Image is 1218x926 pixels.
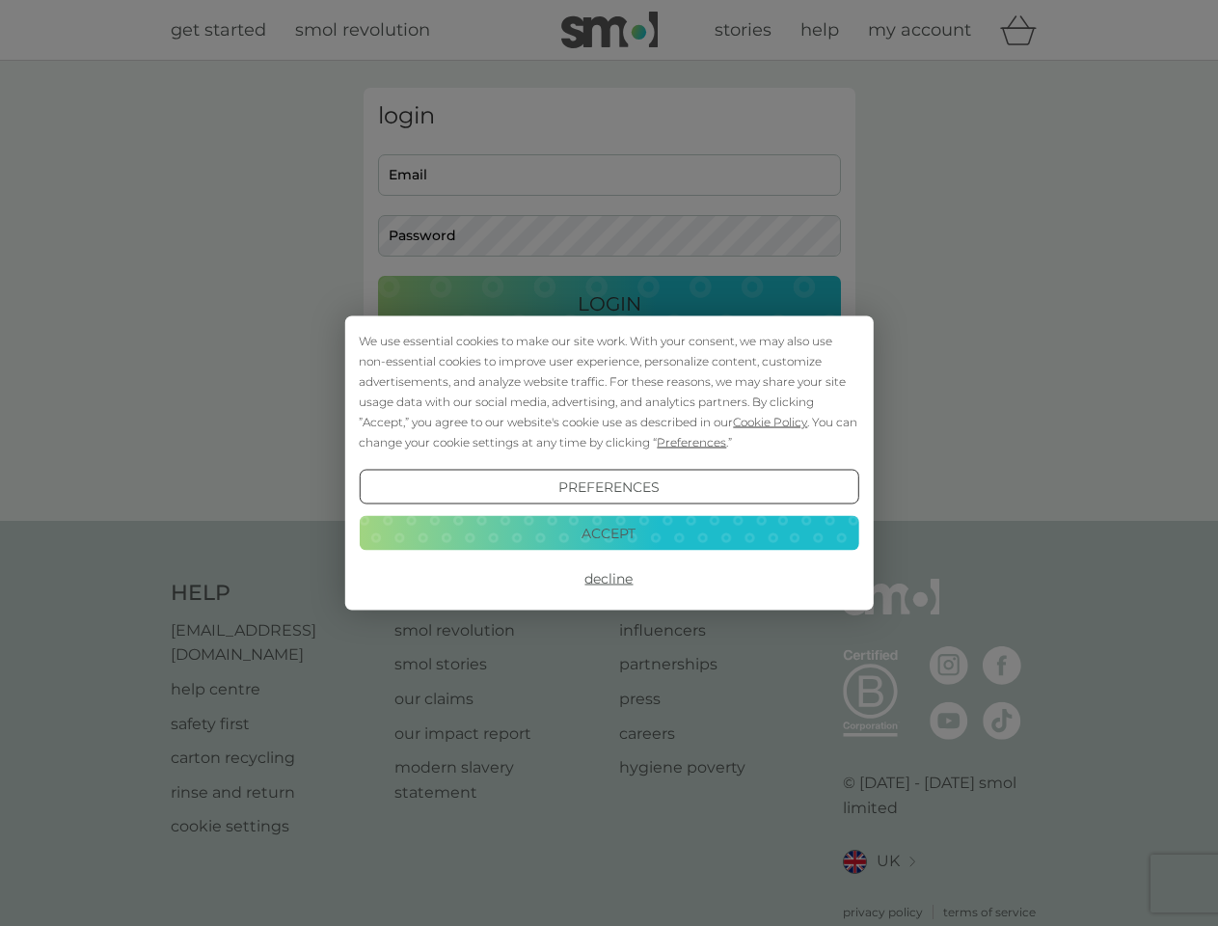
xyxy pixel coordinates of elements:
[359,470,858,504] button: Preferences
[359,561,858,596] button: Decline
[733,415,807,429] span: Cookie Policy
[359,515,858,550] button: Accept
[344,316,873,611] div: Cookie Consent Prompt
[359,331,858,452] div: We use essential cookies to make our site work. With your consent, we may also use non-essential ...
[657,435,726,449] span: Preferences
